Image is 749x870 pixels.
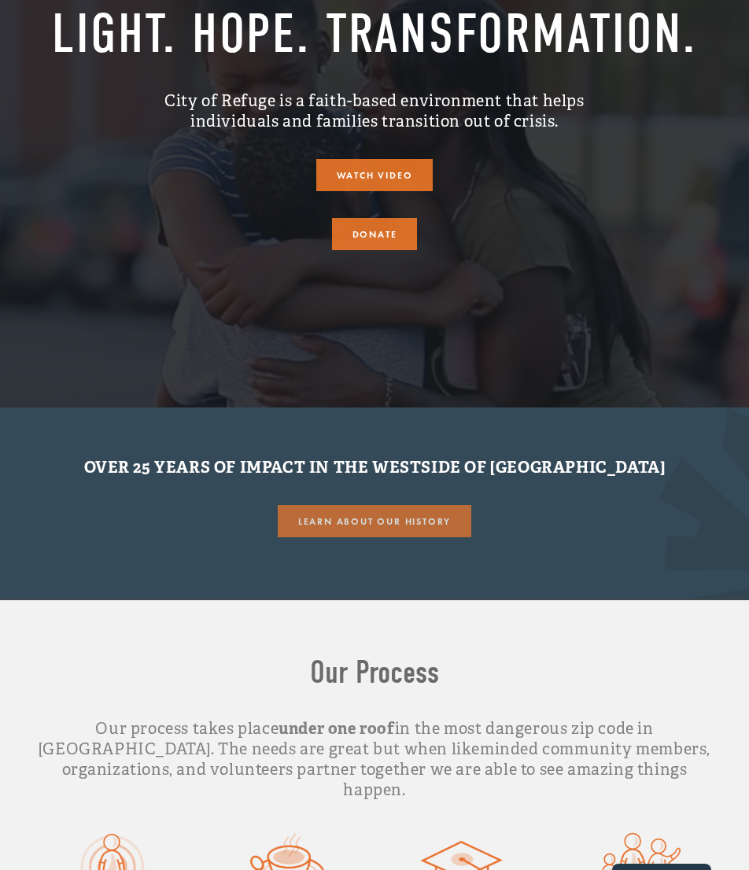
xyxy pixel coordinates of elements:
strong: under one roof [279,718,394,739]
h1: LIGHT. HOPE. TRANSFORMATION. [38,4,711,65]
h2: Our Process [38,653,711,691]
a: Learn About our History [278,505,471,537]
a: Donate [332,218,418,250]
strong: OVER 25 YEARS OF IMPACT IN THE WESTSIDE OF [GEOGRAPHIC_DATA] [84,457,666,477]
a: Watch Video [316,159,434,191]
h3: City of Refuge is a faith-based environment that helps individuals and families transition out of... [154,91,594,132]
h3: Our process takes place in the most dangerous zip code in [GEOGRAPHIC_DATA]. The needs are great ... [38,718,711,801]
